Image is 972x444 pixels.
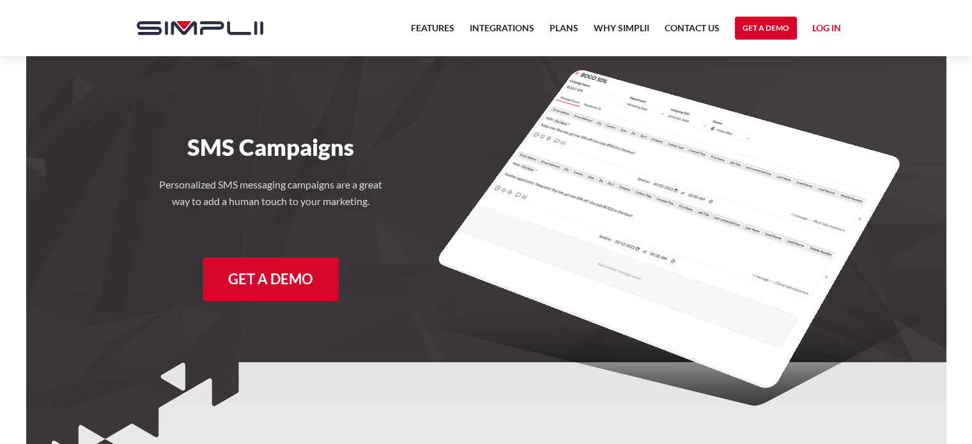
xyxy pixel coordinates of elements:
[137,21,263,35] img: Simplii
[203,257,339,301] a: Get a Demo
[470,20,534,43] a: Integrations
[550,20,578,43] a: Plans
[665,20,720,43] a: Contact US
[735,17,797,40] a: Get a Demo
[124,133,419,161] h1: SMS Campaigns
[812,20,841,40] a: Log in
[156,176,386,209] h4: Personalized SMS messaging campaigns are a great way to add a human touch to your marketing.
[411,20,454,43] a: Features
[594,20,649,43] a: Why Simplii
